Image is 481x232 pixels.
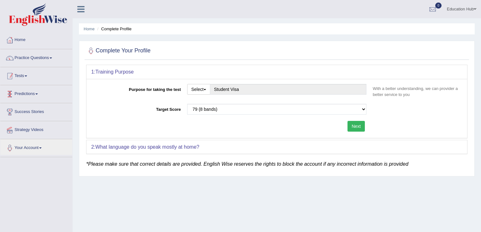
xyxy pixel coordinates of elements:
b: What language do you speak mostly at home? [95,144,199,150]
em: *Please make sure that correct details are provided. English Wise reserves the rights to block th... [86,161,408,167]
span: 0 [435,3,442,9]
a: Strategy Videos [0,121,72,137]
a: Success Stories [0,103,72,119]
li: Complete Profile [96,26,131,32]
h2: Complete Your Profile [86,46,151,56]
button: Select [187,84,210,95]
a: Home [0,31,72,47]
div: 1: [86,65,467,79]
a: Practice Questions [0,49,72,65]
button: Next [347,121,365,132]
b: Training Purpose [95,69,134,74]
a: Home [84,27,95,31]
a: Tests [0,67,72,83]
a: Your Account [0,139,72,155]
div: 2: [86,140,467,154]
a: Predictions [0,85,72,101]
label: Target Score [91,104,184,112]
p: With a better understanding, we can provider a better service to you [370,86,462,98]
label: Purpose for taking the test [91,84,184,92]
